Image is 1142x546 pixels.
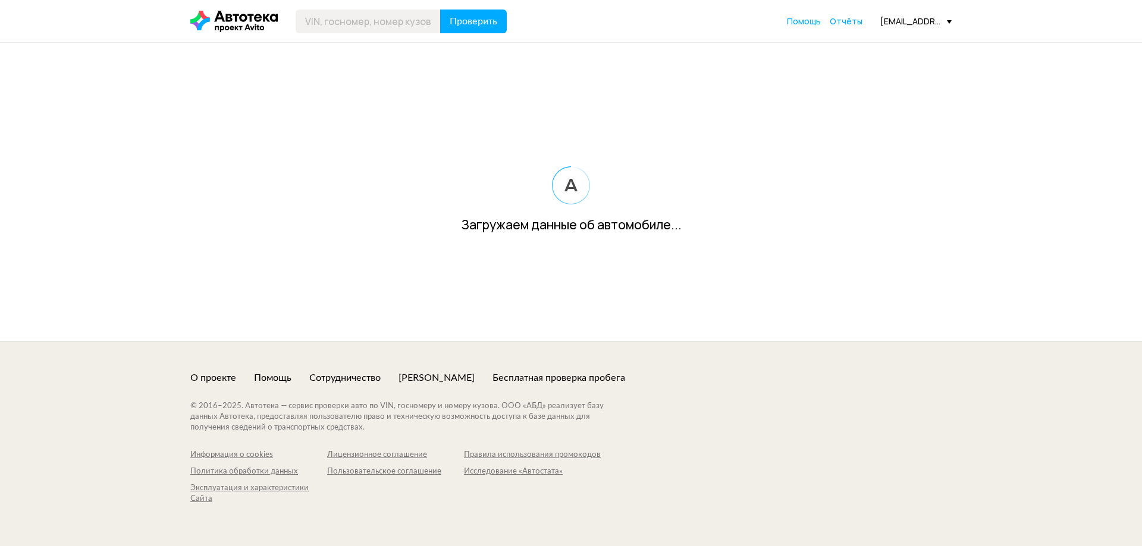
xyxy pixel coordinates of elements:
div: © 2016– 2025 . Автотека — сервис проверки авто по VIN, госномеру и номеру кузова. ООО «АБД» реали... [190,401,628,433]
div: Загружаем данные об автомобиле... [461,216,682,233]
a: Информация о cookies [190,450,327,460]
a: Правила использования промокодов [464,450,601,460]
a: Эксплуатация и характеристики Сайта [190,483,327,504]
a: Помощь [787,15,821,27]
input: VIN, госномер, номер кузова [296,10,441,33]
a: Исследование «Автостата» [464,466,601,477]
a: Политика обработки данных [190,466,327,477]
a: Лицензионное соглашение [327,450,464,460]
div: [EMAIL_ADDRESS][DOMAIN_NAME] [880,15,952,27]
a: Помощь [254,371,291,384]
button: Проверить [440,10,507,33]
a: О проекте [190,371,236,384]
a: [PERSON_NAME] [399,371,475,384]
a: Сотрудничество [309,371,381,384]
span: Проверить [450,17,497,26]
a: Отчёты [830,15,862,27]
a: Бесплатная проверка пробега [492,371,625,384]
a: Пользовательское соглашение [327,466,464,477]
